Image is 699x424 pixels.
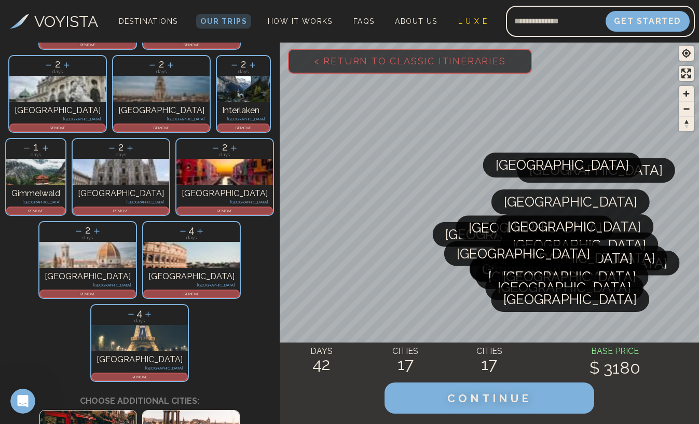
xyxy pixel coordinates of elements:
p: [GEOGRAPHIC_DATA] [78,200,164,204]
canvas: Map [280,40,699,424]
p: [GEOGRAPHIC_DATA] [78,187,164,200]
p: [GEOGRAPHIC_DATA] [118,104,204,117]
span: [GEOGRAPHIC_DATA] [457,241,590,266]
img: Photo of florence [39,242,136,268]
h2: 17 [363,355,447,374]
span: [GEOGRAPHIC_DATA] [499,246,633,271]
span: 4 [188,224,195,236]
span: CONTINUE [447,392,531,405]
p: REMOVE [10,125,105,131]
p: days [73,153,169,157]
p: days [91,319,188,323]
h4: BASE PRICE [531,345,699,358]
p: [GEOGRAPHIC_DATA] [15,104,101,117]
span: Zoom in [679,86,694,101]
p: [GEOGRAPHIC_DATA] [118,117,204,121]
button: Zoom out [679,101,694,116]
span: 2 [118,141,124,153]
span: 2 [159,58,164,70]
p: REMOVE [144,291,239,297]
h2: 17 [447,355,531,374]
button: Get Started [606,11,690,32]
span: 2 [85,224,90,236]
span: 1 [34,141,38,153]
span: Reset bearing to north [679,117,694,131]
p: Interlaken [222,104,265,117]
span: [GEOGRAPHIC_DATA] [502,264,636,289]
iframe: Intercom live chat [10,389,35,414]
img: Photo of rome [143,242,240,268]
span: [GEOGRAPHIC_DATA] [533,251,667,276]
p: REMOVE [144,42,239,48]
p: REMOVE [7,208,64,214]
p: REMOVE [40,42,135,48]
p: REMOVE [40,291,135,297]
p: REMOVE [218,125,269,131]
p: days [176,153,273,157]
p: [GEOGRAPHIC_DATA] [97,366,183,370]
p: [GEOGRAPHIC_DATA] [182,187,268,200]
span: 2 [241,58,246,70]
img: Photo of gimmelwald [6,159,65,185]
button: Reset bearing to north [679,116,694,131]
img: Photo of paris [91,325,188,351]
p: days [113,70,210,74]
p: REMOVE [74,208,168,214]
span: 2 [55,58,60,70]
p: [GEOGRAPHIC_DATA] [45,270,131,283]
button: < Return to Classic Itineraries [288,49,532,74]
button: CONTINUE [385,382,594,414]
p: [GEOGRAPHIC_DATA] [15,117,101,121]
h4: CITIES [363,345,447,358]
span: About Us [395,17,437,25]
p: [GEOGRAPHIC_DATA] [97,353,183,366]
h2: 42 [280,355,364,374]
img: Photo of interlaken [217,76,270,102]
img: Voyista Logo [10,14,29,29]
span: 4 [136,307,143,319]
span: [GEOGRAPHIC_DATA] [503,287,637,312]
p: REMOVE [177,208,272,214]
h3: VOYISTA [34,10,98,33]
h3: Choose additional cities: [8,385,272,407]
span: < Return to Classic Itineraries [297,39,523,83]
a: L U X E [454,14,492,29]
button: Find my location [679,46,694,61]
span: [GEOGRAPHIC_DATA] [468,215,601,240]
span: [GEOGRAPHIC_DATA] [508,214,641,239]
p: days [39,236,136,240]
a: About Us [391,14,441,29]
span: [GEOGRAPHIC_DATA] [495,153,628,177]
p: days [217,70,270,74]
p: [GEOGRAPHIC_DATA] [222,117,265,121]
p: REMOVE [114,125,209,131]
span: [GEOGRAPHIC_DATA] [445,222,578,247]
span: 2 [222,141,227,153]
p: [GEOGRAPHIC_DATA] [148,283,235,287]
span: [GEOGRAPHIC_DATA] [488,264,622,289]
input: Email address [506,9,606,34]
a: VOYISTA [10,10,98,33]
span: [GEOGRAPHIC_DATA] [504,189,637,214]
img: Photo of vienna [9,76,106,102]
p: [GEOGRAPHIC_DATA] [182,200,268,204]
img: Photo of milan [73,159,169,185]
span: [GEOGRAPHIC_DATA] [522,245,655,270]
p: [GEOGRAPHIC_DATA] [45,283,131,287]
h4: DAYS [280,345,364,358]
span: [GEOGRAPHIC_DATA] [529,158,663,183]
p: [GEOGRAPHIC_DATA] [11,200,60,204]
p: days [143,236,240,240]
p: [GEOGRAPHIC_DATA] [148,270,235,283]
span: FAQs [353,17,375,25]
a: How It Works [264,14,337,29]
span: Enter fullscreen [679,66,694,81]
p: Gimmelwald [11,187,60,200]
a: CONTINUE [385,394,594,404]
p: REMOVE [92,374,187,380]
span: [GEOGRAPHIC_DATA] [512,232,646,257]
h4: CITIES [447,345,531,358]
span: Our Trips [200,17,247,25]
img: Photo of venice [176,159,273,185]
